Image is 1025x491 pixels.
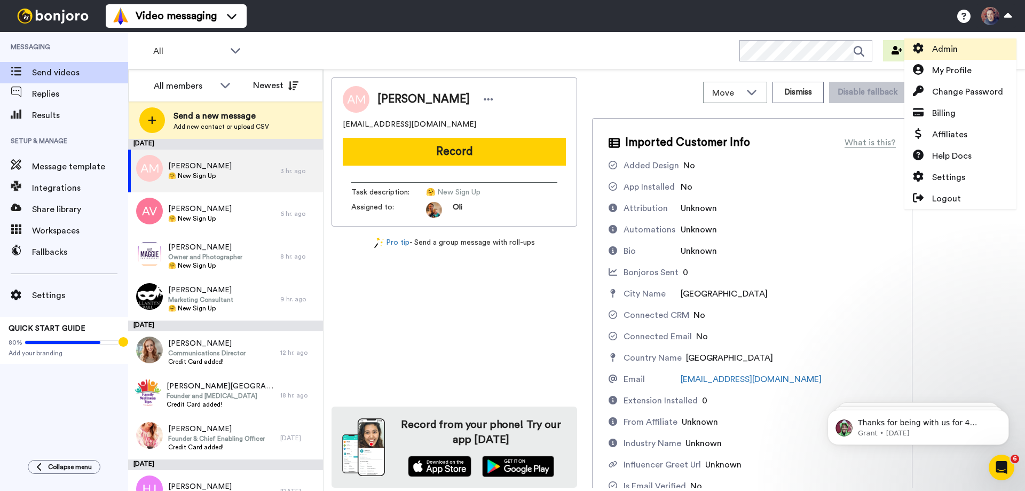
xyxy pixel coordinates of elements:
[932,64,972,77] span: My Profile
[167,400,275,409] span: Credit Card added!
[408,456,471,477] img: appstore
[342,418,385,476] img: download
[280,167,318,175] div: 3 hr. ago
[136,9,217,24] span: Video messaging
[32,109,128,122] span: Results
[811,387,1025,462] iframe: Intercom notifications message
[624,202,668,215] div: Attribution
[396,417,566,447] h4: Record from your phone! Try our app [DATE]
[154,80,215,92] div: All members
[705,461,742,469] span: Unknown
[136,283,163,310] img: ca827069-8d92-4929-a198-c96a16ef2f33.png
[136,240,163,267] img: 5a7694f0-6035-4109-883f-51edda01e316.png
[624,373,645,386] div: Email
[128,139,323,150] div: [DATE]
[128,459,323,470] div: [DATE]
[13,9,93,24] img: bj-logo-header-white.svg
[168,338,246,349] span: [PERSON_NAME]
[625,135,750,151] span: Imported Customer Info
[624,223,675,236] div: Automations
[167,392,275,400] span: Founder and [MEDICAL_DATA]
[280,295,318,303] div: 9 hr. ago
[168,242,242,253] span: [PERSON_NAME]
[681,204,717,213] span: Unknown
[624,437,681,450] div: Industry Name
[28,460,100,474] button: Collapse menu
[624,458,701,471] div: Influencer Greet Url
[112,7,129,25] img: vm-color.svg
[904,188,1016,209] a: Logout
[932,43,958,56] span: Admin
[932,171,965,184] span: Settings
[681,375,822,384] a: [EMAIL_ADDRESS][DOMAIN_NAME]
[174,122,269,131] span: Add new contact or upload CSV
[904,38,1016,60] a: Admin
[426,202,442,218] img: 5087268b-a063-445d-b3f7-59d8cce3615b-1541509651.jpg
[280,348,318,357] div: 12 hr. ago
[136,198,163,224] img: av.png
[332,237,577,248] div: - Send a group message with roll-ups
[168,434,265,443] span: Founder & Chief Enabling Officer
[377,91,470,107] span: [PERSON_NAME]
[280,434,318,442] div: [DATE]
[690,482,702,490] span: No
[1011,455,1019,463] span: 6
[168,214,232,223] span: 🤗 New Sign Up
[153,45,225,58] span: All
[904,145,1016,167] a: Help Docs
[932,192,961,205] span: Logout
[343,138,566,166] button: Record
[351,187,426,198] span: Task description :
[135,379,161,406] img: 2e24fad9-38e7-4827-824c-ebbe1336f51b.png
[624,330,692,343] div: Connected Email
[624,352,682,364] div: Country Name
[32,289,128,302] span: Settings
[696,332,708,341] span: No
[904,167,1016,188] a: Settings
[136,422,163,449] img: 68790192-a84b-48b4-81df-393b9beecbba.jpg
[681,290,768,298] span: [GEOGRAPHIC_DATA]
[168,357,246,366] span: Credit Card added!
[702,396,707,405] span: 0
[681,247,717,255] span: Unknown
[932,150,972,162] span: Help Docs
[624,159,679,172] div: Added Design
[136,155,163,182] img: am.png
[280,391,318,400] div: 18 hr. ago
[9,349,120,357] span: Add your branding
[343,119,476,130] span: [EMAIL_ADDRESS][DOMAIN_NAME]
[682,418,718,426] span: Unknown
[683,268,688,277] span: 0
[351,202,426,218] span: Assigned to:
[904,103,1016,124] a: Billing
[624,245,636,258] div: Bio
[280,209,318,218] div: 6 hr. ago
[453,202,462,218] span: Oli
[932,107,956,120] span: Billing
[624,266,679,279] div: Bonjoros Sent
[128,321,323,331] div: [DATE]
[904,60,1016,81] a: My Profile
[904,81,1016,103] a: Change Password
[932,128,967,141] span: Affiliates
[904,124,1016,145] a: Affiliates
[136,337,163,363] img: 32c923c8-7b78-4f13-a40f-aa11b7ea5472.jpg
[174,110,269,122] span: Send a new message
[624,287,666,300] div: City Name
[32,224,128,237] span: Workspaces
[845,136,896,149] div: What is this?
[168,204,232,214] span: [PERSON_NAME]
[343,86,369,113] img: Image of Anupam Mishra
[482,456,554,477] img: playstore
[245,75,306,96] button: Newest
[829,82,906,103] button: Disable fallback
[168,261,242,270] span: 🤗 New Sign Up
[168,253,242,261] span: Owner and Photographer
[168,349,246,357] span: Communications Director
[374,237,384,248] img: magic-wand.svg
[883,40,935,61] button: Invite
